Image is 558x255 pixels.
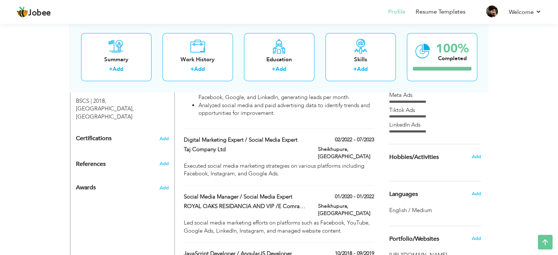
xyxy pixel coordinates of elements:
li: Created and managed targeted paid advertising campaigns on Facebook, Google, and LinkedIn, genera... [198,86,374,102]
label: Digital Marketing Expert / Social Media Expert [184,136,307,144]
label: + [272,66,276,73]
label: + [190,66,194,73]
span: Add [159,185,168,191]
div: Led social media marketing efforts on platforms such as Facebook, YouTube, Google Ads, LinkedIn, ... [184,219,374,235]
label: Taj Company Ltd [184,146,307,153]
label: ROYAL OAKS RESIDANCIA AND VIP /E Comrace /Schools TOWN [184,203,307,210]
div: LinkedIn Ads [389,121,481,129]
div: Show your familiar languages. [389,181,481,215]
span: Add [471,153,481,160]
div: Share some of your professional and personal interests. [384,144,486,170]
span: English / Medium [389,207,432,214]
span: [GEOGRAPHIC_DATA], [GEOGRAPHIC_DATA] [76,105,134,120]
span: Hobbies/Activities [389,154,439,161]
span: Add [471,190,481,197]
div: Work History [168,56,227,63]
label: 01/2020 - 01/2022 [335,193,374,200]
a: Jobee [17,6,51,18]
span: Add [471,235,481,242]
img: jobee.io [17,6,28,18]
label: + [109,66,113,73]
div: Tiktok Ads [389,106,481,114]
div: 100% [436,43,469,55]
label: Sheikhupura, [GEOGRAPHIC_DATA] [318,146,374,160]
div: Add your educational degree. [76,81,169,121]
div: Meta Ads [389,91,481,99]
li: Analyzed social media and paid advertising data to identify trends and opportunities for improvem... [198,102,374,117]
span: Add [159,160,168,167]
a: Add [113,66,123,73]
div: Share your links of online work [384,226,486,252]
label: 02/2022 - 07/2023 [335,136,374,143]
label: Social Media Manager / Social Media Expert [184,193,307,201]
span: BSCS, Superior University, 2018 [76,97,106,105]
span: Certifications [76,134,112,142]
div: Executed social media marketing strategies on various platforms including Facebook, Instagram, an... [184,162,374,178]
div: Add the awards you’ve earned. [70,177,174,195]
span: Portfolio/Websites [389,236,439,243]
a: Resume Templates [416,8,466,16]
img: Profile Img [486,6,498,17]
span: Languages [389,191,418,198]
label: + [353,66,357,73]
span: Awards [76,185,96,191]
div: BSCS, 2018 [70,97,174,121]
span: References [76,161,106,168]
a: Welcome [509,8,541,17]
div: Skills [331,56,390,63]
a: Add [194,66,205,73]
div: Summary [87,56,146,63]
label: Sheikhupura, [GEOGRAPHIC_DATA] [318,203,374,217]
span: Add the certifications you’ve earned. [160,136,169,141]
div: Education [250,56,309,63]
a: Add [357,66,368,73]
a: Profile [388,8,405,16]
a: Add [276,66,286,73]
div: Completed [436,55,469,62]
div: Add the reference. [70,160,174,172]
span: Jobee [28,9,51,17]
